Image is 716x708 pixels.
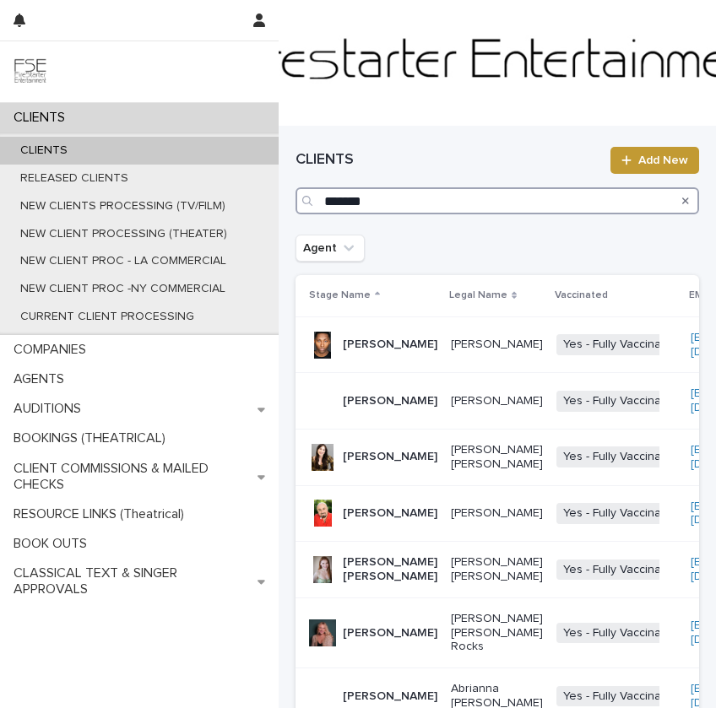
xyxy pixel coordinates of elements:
p: [PERSON_NAME] [PERSON_NAME] [451,555,543,584]
p: NEW CLIENT PROCESSING (THEATER) [7,227,241,241]
span: Yes - Fully Vaccinated [556,391,686,412]
span: Add New [638,154,688,166]
button: Agent [296,235,365,262]
p: Vaccinated [555,286,608,305]
p: BOOK OUTS [7,536,100,552]
p: BOOKINGS (THEATRICAL) [7,430,179,446]
p: RELEASED CLIENTS [7,171,142,186]
p: RESOURCE LINKS (Theatrical) [7,506,198,522]
p: [PERSON_NAME] [343,626,437,640]
span: Yes - Fully Vaccinated [556,503,686,524]
p: NEW CLIENTS PROCESSING (TV/FILM) [7,199,239,213]
span: Yes - Fully Vaccinated [556,559,686,581]
p: [PERSON_NAME] [PERSON_NAME] [343,555,437,584]
p: CLIENTS [7,110,79,126]
p: COMPANIES [7,342,100,358]
p: AGENTS [7,371,78,387]
p: NEW CLIENT PROC -NY COMMERCIAL [7,282,239,296]
p: NEW CLIENT PROC - LA COMMERCIAL [7,254,240,268]
h1: CLIENTS [296,150,600,170]
p: [PERSON_NAME] [451,506,543,521]
p: CURRENT CLIENT PROCESSING [7,310,208,324]
p: [PERSON_NAME] [451,394,543,408]
p: [PERSON_NAME] [343,450,437,464]
p: CLASSICAL TEXT & SINGER APPROVALS [7,565,258,597]
p: Legal Name [449,286,507,305]
span: Yes - Fully Vaccinated [556,446,686,467]
img: 9JgRvJ3ETPGCJDhvPVA5 [14,55,47,89]
p: CLIENT COMMISSIONS & MAILED CHECKS [7,461,258,493]
input: Search [296,187,699,214]
p: [PERSON_NAME] [343,394,437,408]
p: [PERSON_NAME] [343,506,437,521]
span: Yes - Fully Vaccinated [556,686,686,707]
p: [PERSON_NAME] [PERSON_NAME] [451,443,543,472]
p: CLIENTS [7,143,81,158]
p: AUDITIONS [7,401,95,417]
p: [PERSON_NAME] [343,689,437,704]
p: [PERSON_NAME] [451,338,543,352]
p: [PERSON_NAME] [343,338,437,352]
p: [PERSON_NAME] [PERSON_NAME] Rocks [451,612,543,654]
p: Stage Name [309,286,371,305]
a: Add New [610,147,699,174]
span: Yes - Fully Vaccinated [556,623,686,644]
span: Yes - Fully Vaccinated [556,334,686,355]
